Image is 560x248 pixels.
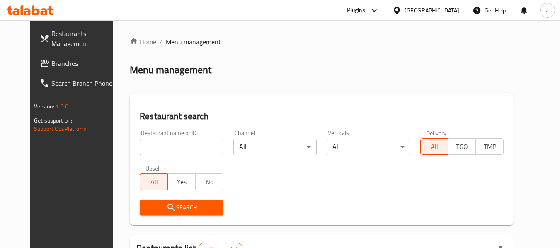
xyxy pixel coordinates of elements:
span: Restaurants Management [51,29,117,48]
button: Search [140,200,223,215]
span: No [199,176,220,188]
div: All [327,139,410,155]
span: Search [146,202,216,213]
span: Yes [171,176,192,188]
span: Get support on: [34,115,72,126]
button: TMP [475,138,504,155]
button: Yes [167,173,196,190]
nav: breadcrumb [130,37,514,47]
label: Delivery [426,130,447,136]
span: Search Branch Phone [51,78,117,88]
span: Version: [34,101,54,112]
span: 1.0.0 [56,101,68,112]
div: Plugins [347,5,365,15]
span: All [143,176,165,188]
button: All [140,173,168,190]
button: TGO [448,138,476,155]
a: Search Branch Phone [33,73,124,93]
a: Restaurants Management [33,24,124,53]
div: All [233,139,317,155]
span: TGO [451,141,473,153]
a: Support.OpsPlatform [34,123,87,134]
a: Branches [33,53,124,73]
label: Upsell [145,165,161,171]
span: a [546,6,549,15]
li: / [160,37,162,47]
h2: Menu management [130,63,211,77]
a: Home [130,37,156,47]
h2: Restaurant search [140,110,504,123]
button: No [195,173,223,190]
span: All [424,141,445,153]
span: Branches [51,58,117,68]
span: Menu management [166,37,221,47]
span: TMP [479,141,500,153]
div: [GEOGRAPHIC_DATA] [405,6,459,15]
button: All [420,138,448,155]
input: Search for restaurant name or ID.. [140,139,223,155]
